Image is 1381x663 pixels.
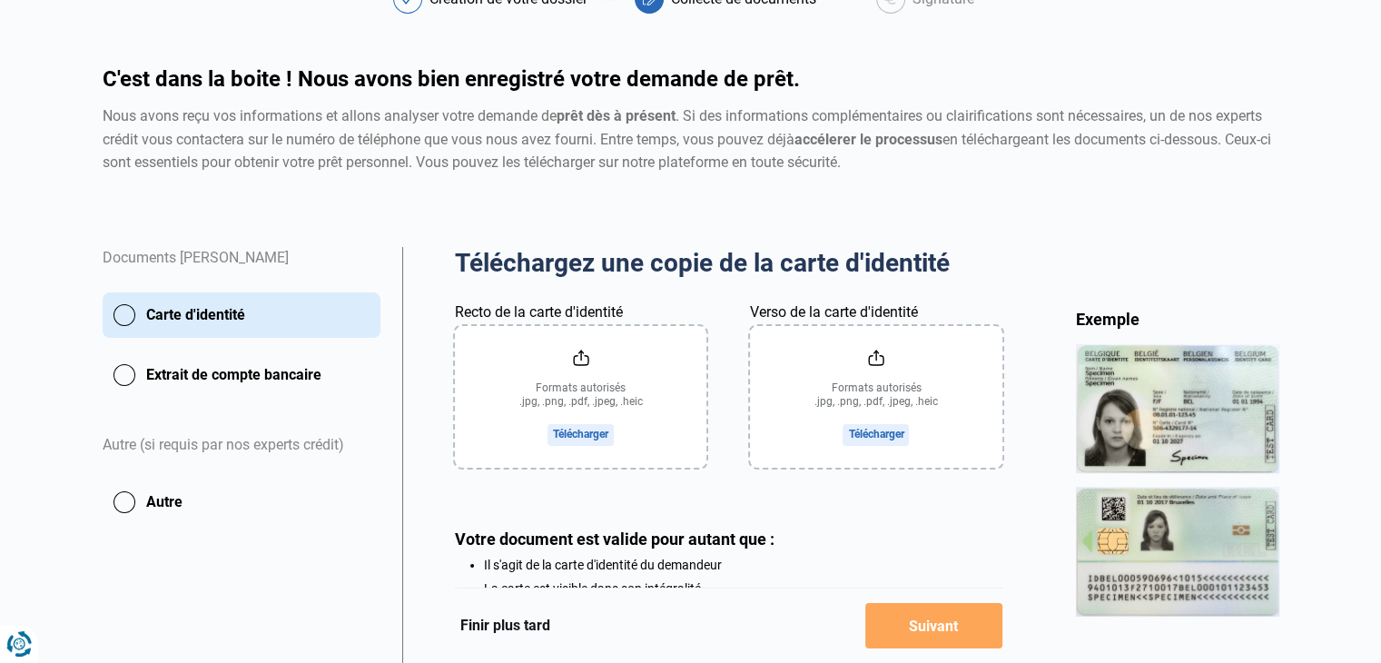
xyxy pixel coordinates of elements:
h2: Téléchargez une copie de la carte d'identité [455,247,1002,280]
div: Votre document est valide pour autant que : [455,529,1002,549]
button: Carte d'identité [103,292,380,338]
strong: prêt dès à présent [557,107,676,124]
div: Documents [PERSON_NAME] [103,247,380,292]
div: Autre (si requis par nos experts crédit) [103,412,380,480]
label: Verso de la carte d'identité [750,302,918,323]
button: Suivant [865,603,1002,648]
div: Nous avons reçu vos informations et allons analyser votre demande de . Si des informations complé... [103,104,1279,174]
li: Il s'agit de la carte d'identité du demandeur [484,558,1002,572]
strong: accélerer le processus [794,131,942,148]
button: Autre [103,480,380,525]
div: Exemple [1076,309,1279,330]
img: idCard [1076,344,1279,616]
button: Finir plus tard [455,614,556,638]
li: La carte est visible dans son intégralité [484,581,1002,596]
label: Recto de la carte d'identité [455,302,623,323]
button: Extrait de compte bancaire [103,352,380,398]
h1: C'est dans la boite ! Nous avons bien enregistré votre demande de prêt. [103,68,1279,90]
